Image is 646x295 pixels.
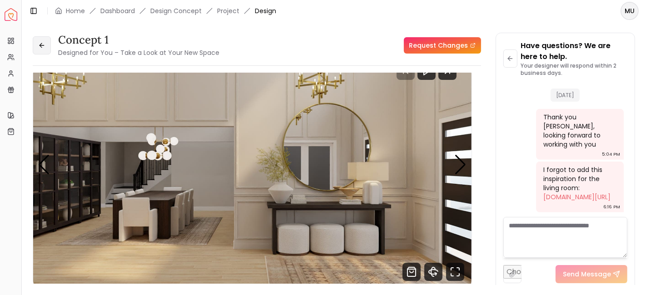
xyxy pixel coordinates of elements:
[33,42,472,288] div: Carousel
[217,6,239,15] a: Project
[66,6,85,15] a: Home
[33,42,472,288] img: Design Render 1
[5,8,17,21] img: Spacejoy Logo
[58,48,219,57] small: Designed for You – Take a Look at Your New Space
[424,263,442,281] svg: 360 View
[543,165,615,202] div: I forgot to add this inspiration for the living room:
[455,155,467,175] div: Next slide
[403,263,421,281] svg: Shop Products from this design
[621,3,638,19] span: MU
[100,6,135,15] a: Dashboard
[521,62,627,77] p: Your designer will respond within 2 business days.
[58,33,219,47] h3: Concept 1
[446,263,464,281] svg: Fullscreen
[602,150,620,159] div: 5:04 PM
[38,155,50,175] div: Previous slide
[404,37,481,54] a: Request Changes
[521,40,627,62] p: Have questions? We are here to help.
[55,6,276,15] nav: breadcrumb
[543,192,611,202] a: [DOMAIN_NAME][URL]
[543,113,615,149] div: Thank you [PERSON_NAME], looking forward to working with you
[551,88,580,102] span: [DATE]
[603,202,620,211] div: 6:16 PM
[5,8,17,21] a: Spacejoy
[255,6,276,15] span: Design
[150,6,202,15] li: Design Concept
[33,42,472,288] div: 1 / 5
[621,2,639,20] button: MU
